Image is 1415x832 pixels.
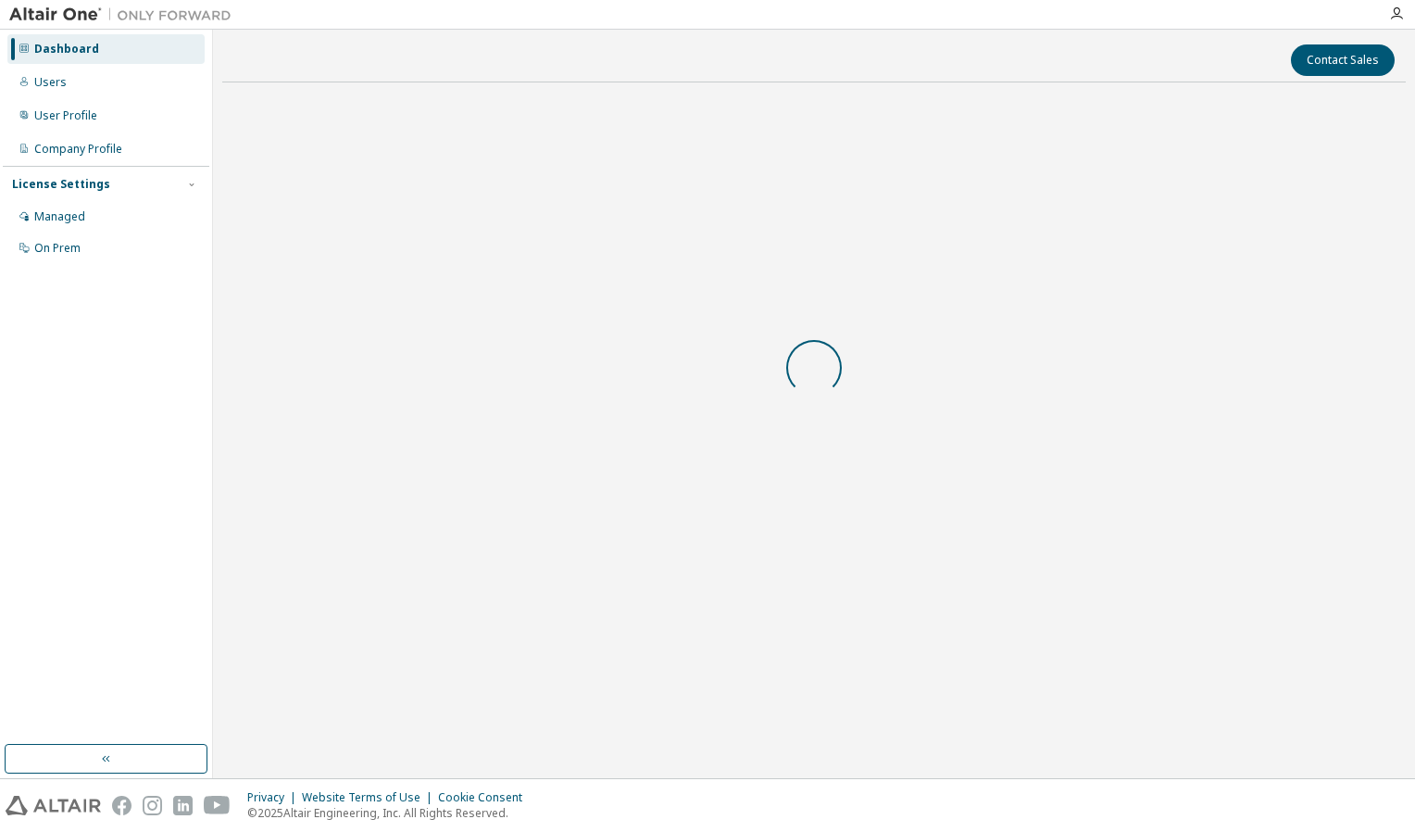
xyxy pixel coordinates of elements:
[438,790,533,805] div: Cookie Consent
[173,796,193,815] img: linkedin.svg
[34,108,97,123] div: User Profile
[34,241,81,256] div: On Prem
[9,6,241,24] img: Altair One
[247,790,302,805] div: Privacy
[34,142,122,157] div: Company Profile
[34,75,67,90] div: Users
[34,42,99,57] div: Dashboard
[302,790,438,805] div: Website Terms of Use
[6,796,101,815] img: altair_logo.svg
[247,805,533,821] p: © 2025 Altair Engineering, Inc. All Rights Reserved.
[12,177,110,192] div: License Settings
[34,209,85,224] div: Managed
[204,796,231,815] img: youtube.svg
[112,796,131,815] img: facebook.svg
[1291,44,1395,76] button: Contact Sales
[143,796,162,815] img: instagram.svg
